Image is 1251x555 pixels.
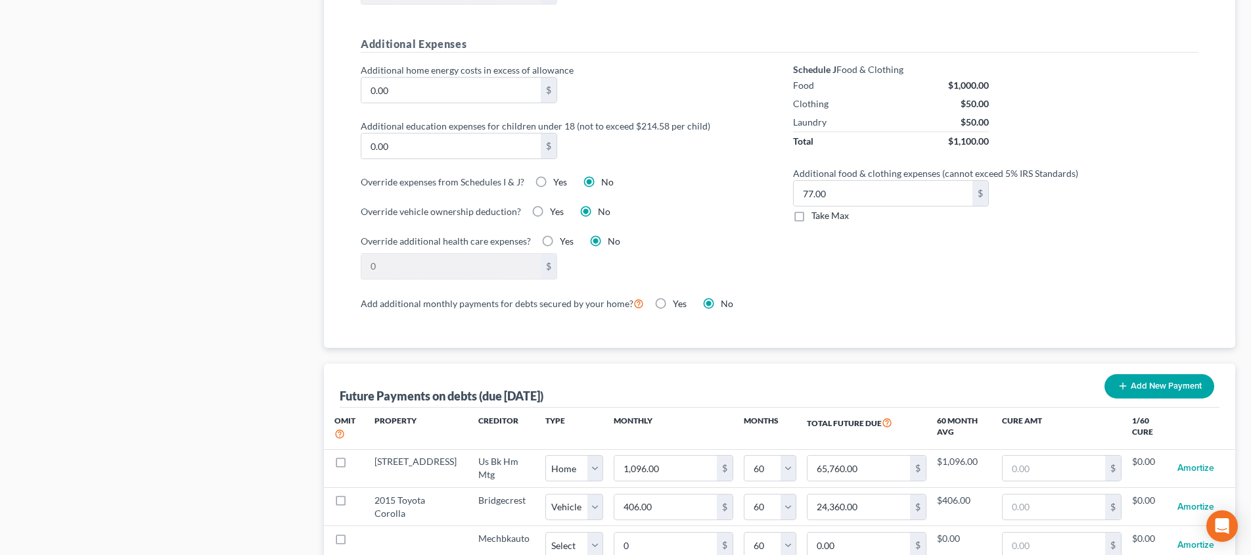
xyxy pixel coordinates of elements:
div: $50.00 [961,97,989,110]
div: $ [717,495,733,519]
div: $ [541,254,557,279]
strong: Schedule J [793,64,836,75]
td: $1,096.00 [937,449,991,487]
button: Amortize [1177,494,1214,520]
input: 0.00 [807,456,910,481]
input: 0.00 [614,495,717,519]
div: $50.00 [961,116,989,129]
label: Additional home energy costs in excess of allowance [354,63,773,77]
span: Yes [550,206,564,217]
div: Food [793,79,814,92]
span: Yes [553,176,567,187]
input: 0.00 [1003,456,1105,481]
div: $ [1105,456,1121,481]
div: $ [541,133,557,158]
input: 0.00 [361,78,541,103]
th: Property [364,408,468,449]
span: Take Max [811,210,849,221]
button: Amortize [1177,455,1214,481]
div: $ [972,181,988,206]
th: Omit [324,408,364,449]
input: 0.00 [361,254,541,279]
th: Total Future Due [796,408,937,449]
label: Additional food & clothing expenses (cannot exceed 5% IRS Standards) [786,166,1206,180]
th: Months [744,408,796,449]
input: 0.00 [614,456,717,481]
span: No [598,206,610,217]
input: 0.00 [1003,495,1105,519]
span: Yes [560,235,574,247]
input: 0.00 [807,495,910,519]
td: $0.00 [1132,488,1167,526]
span: No [721,298,733,309]
div: Future Payments on debts (due [DATE]) [340,388,543,404]
td: $406.00 [937,488,991,526]
div: Laundry [793,116,827,129]
th: Type [545,408,603,449]
div: Total [793,135,813,148]
label: Override expenses from Schedules I & J? [361,175,524,189]
td: [STREET_ADDRESS] [364,449,468,487]
label: Override additional health care expenses? [361,234,531,248]
button: Add New Payment [1104,374,1214,398]
div: $ [910,456,926,481]
div: Clothing [793,97,829,110]
div: $ [717,456,733,481]
td: Us Bk Hm Mtg [468,449,545,487]
div: $ [1105,495,1121,519]
span: No [601,176,614,187]
label: Override vehicle ownership deduction? [361,205,521,218]
label: Additional education expenses for children under 18 (not to exceed $214.58 per child) [354,119,773,133]
th: Monthly [603,408,744,449]
input: 0.00 [361,133,541,158]
th: 1/60 Cure [1132,408,1167,449]
label: Add additional monthly payments for debts secured by your home? [361,295,644,311]
div: $ [541,78,557,103]
div: $1,100.00 [948,135,989,148]
div: $1,000.00 [948,79,989,92]
h5: Additional Expenses [361,36,1198,53]
input: 0.00 [794,181,973,206]
div: Open Intercom Messenger [1206,510,1238,542]
span: No [608,235,620,247]
div: $ [910,495,926,519]
th: Creditor [468,408,545,449]
td: Bridgecrest [468,488,545,526]
th: Cure Amt [991,408,1132,449]
th: 60 Month Avg [937,408,991,449]
div: Food & Clothing [793,63,989,76]
td: $0.00 [1132,449,1167,487]
td: 2015 Toyota Corolla [364,488,468,526]
span: Yes [673,298,687,309]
